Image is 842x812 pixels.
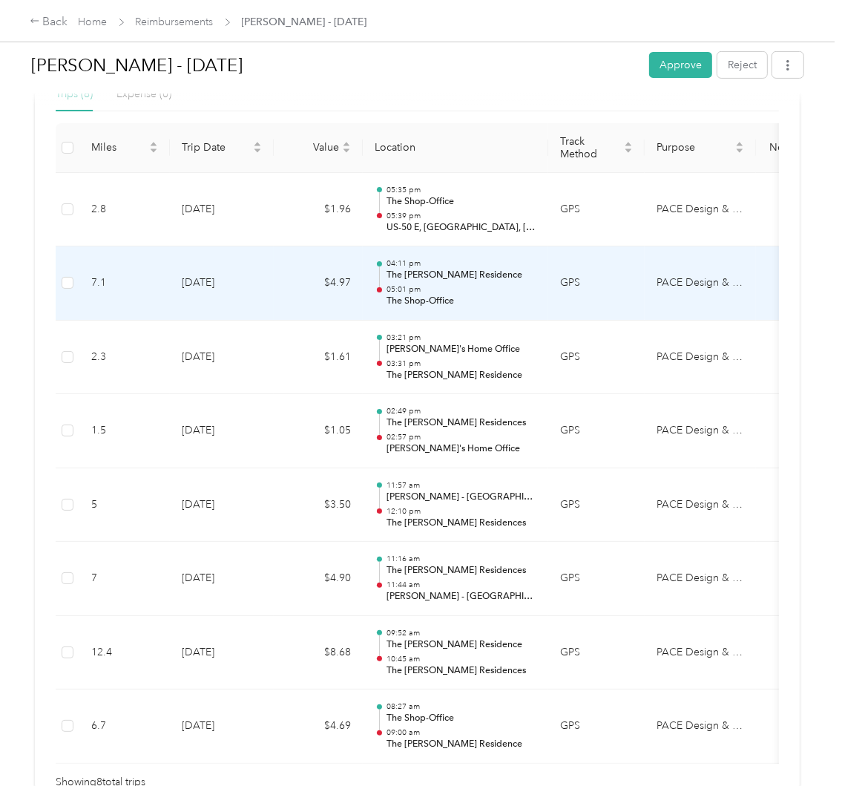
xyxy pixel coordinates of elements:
td: $4.90 [274,542,363,616]
span: Purpose [657,141,732,154]
p: 03:21 pm [387,333,536,343]
p: 02:49 pm [387,406,536,416]
td: GPS [548,394,645,468]
span: caret-up [253,140,262,148]
th: Value [274,123,363,173]
span: caret-down [735,146,744,155]
td: [DATE] [170,468,274,543]
p: The Shop-Office [387,195,536,209]
a: Home [79,16,108,28]
span: caret-down [253,146,262,155]
td: [DATE] [170,616,274,690]
td: $1.61 [274,321,363,395]
td: $1.05 [274,394,363,468]
p: The [PERSON_NAME] Residences [387,564,536,577]
p: [PERSON_NAME]'s Home Office [387,343,536,356]
button: Reject [717,52,767,78]
p: [PERSON_NAME] - [GEOGRAPHIC_DATA] [387,590,536,603]
button: Approve [649,52,712,78]
span: caret-up [735,140,744,148]
p: US-50 E, [GEOGRAPHIC_DATA], [GEOGRAPHIC_DATA] [387,221,536,235]
td: $1.96 [274,173,363,247]
th: Location [363,123,548,173]
h1: Brian Calhan - 08/25/2025 [31,48,639,83]
td: 12.4 [79,616,170,690]
span: caret-down [342,146,351,155]
td: [DATE] [170,246,274,321]
p: 11:57 am [387,480,536,491]
td: PACE Design & Construction [645,321,756,395]
th: Purpose [645,123,756,173]
span: caret-down [624,146,633,155]
span: caret-down [149,146,158,155]
td: GPS [548,321,645,395]
td: [DATE] [170,394,274,468]
th: Trip Date [170,123,274,173]
td: [DATE] [170,542,274,616]
td: 7.1 [79,246,170,321]
p: 11:44 am [387,580,536,590]
p: [PERSON_NAME]'s Home Office [387,442,536,456]
p: The [PERSON_NAME] Residence [387,738,536,751]
span: Value [286,141,339,154]
p: 08:27 am [387,701,536,712]
div: Back [30,13,68,31]
p: The [PERSON_NAME] Residence [387,638,536,652]
td: [DATE] [170,690,274,764]
span: caret-up [342,140,351,148]
p: 05:01 pm [387,284,536,295]
span: caret-up [149,140,158,148]
td: 2.8 [79,173,170,247]
td: PACE Design & Construction [645,173,756,247]
td: PACE Design & Construction [645,690,756,764]
td: GPS [548,542,645,616]
th: Track Method [548,123,645,173]
iframe: Everlance-gr Chat Button Frame [759,729,842,812]
span: [PERSON_NAME] - [DATE] [242,14,367,30]
span: Track Method [560,135,621,160]
td: PACE Design & Construction [645,468,756,543]
td: $3.50 [274,468,363,543]
td: PACE Design & Construction [645,616,756,690]
span: Showing 8 total trips [56,774,145,790]
p: The [PERSON_NAME] Residences [387,416,536,430]
p: The Shop-Office [387,712,536,725]
a: Reimbursements [136,16,214,28]
th: Notes [756,123,812,173]
td: GPS [548,173,645,247]
td: PACE Design & Construction [645,394,756,468]
p: 11:16 am [387,554,536,564]
p: The [PERSON_NAME] Residence [387,269,536,282]
p: [PERSON_NAME] - [GEOGRAPHIC_DATA] [387,491,536,504]
td: [DATE] [170,173,274,247]
td: 7 [79,542,170,616]
td: $4.69 [274,690,363,764]
p: The Shop-Office [387,295,536,308]
p: 05:35 pm [387,185,536,195]
p: 03:31 pm [387,358,536,369]
td: 1.5 [79,394,170,468]
p: The [PERSON_NAME] Residence [387,369,536,382]
td: 5 [79,468,170,543]
p: 09:52 am [387,628,536,638]
p: 09:00 am [387,727,536,738]
td: PACE Design & Construction [645,246,756,321]
p: 05:39 pm [387,211,536,221]
td: GPS [548,690,645,764]
td: GPS [548,246,645,321]
td: 2.3 [79,321,170,395]
span: caret-up [624,140,633,148]
td: PACE Design & Construction [645,542,756,616]
p: 04:11 pm [387,258,536,269]
p: The [PERSON_NAME] Residences [387,517,536,530]
td: $8.68 [274,616,363,690]
td: GPS [548,468,645,543]
p: The [PERSON_NAME] Residences [387,664,536,678]
span: Trip Date [182,141,250,154]
span: Miles [91,141,146,154]
p: 10:45 am [387,654,536,664]
td: GPS [548,616,645,690]
th: Miles [79,123,170,173]
p: 12:10 pm [387,506,536,517]
td: [DATE] [170,321,274,395]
